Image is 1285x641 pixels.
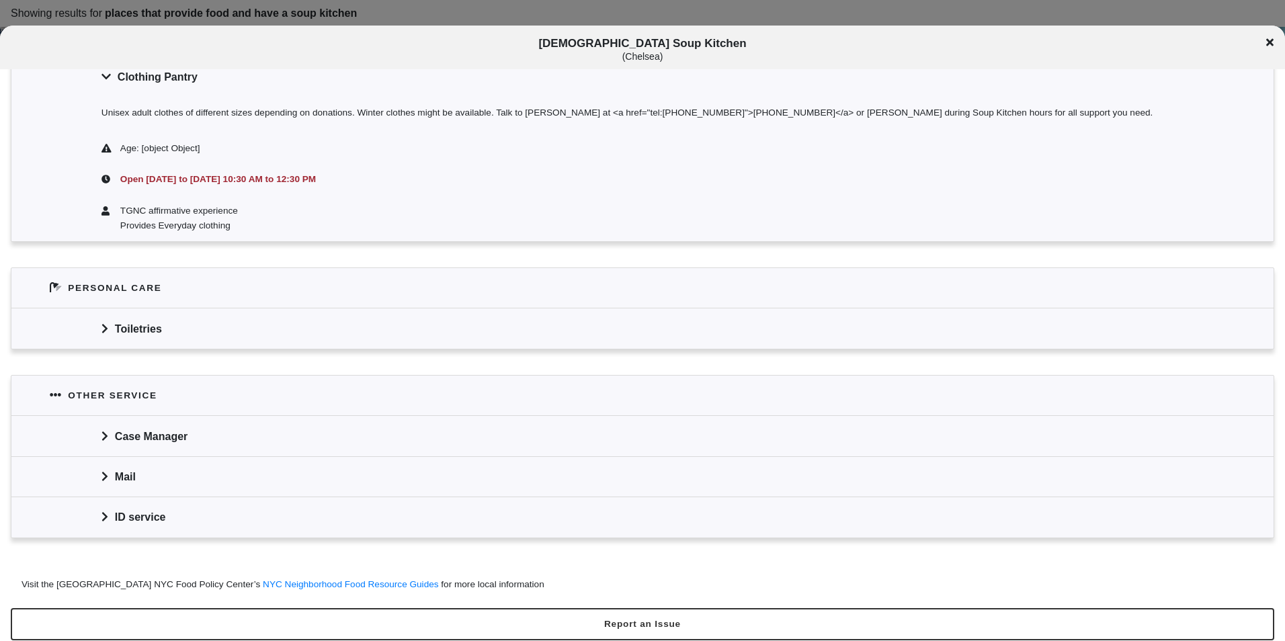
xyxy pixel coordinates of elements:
[263,579,438,589] a: NYC Neighborhood Food Resource Guides
[11,56,1274,97] div: Clothing Pantry
[110,51,1176,62] div: ( Chelsea )
[11,456,1274,497] div: Mail
[11,97,1274,132] div: Unisex adult clothes of different sizes depending on donations. Winter clothes might be available...
[68,281,161,295] div: Personal Care
[120,218,1184,233] div: Provides Everyday clothing
[11,415,1274,456] div: Case Manager
[120,141,1184,156] div: Age: [object Object]
[22,578,544,591] div: Visit the [GEOGRAPHIC_DATA] NYC Food Policy Center’s for more local information
[118,172,1184,187] div: Open [DATE] to [DATE] 10:30 AM to 12:30 PM
[11,608,1274,640] button: Report an Issue
[120,204,1184,218] div: TGNC affirmative experience
[110,37,1176,62] span: [DEMOGRAPHIC_DATA] Soup Kitchen
[11,308,1274,348] div: Toiletries
[11,497,1274,537] div: ID service
[68,388,157,402] div: Other service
